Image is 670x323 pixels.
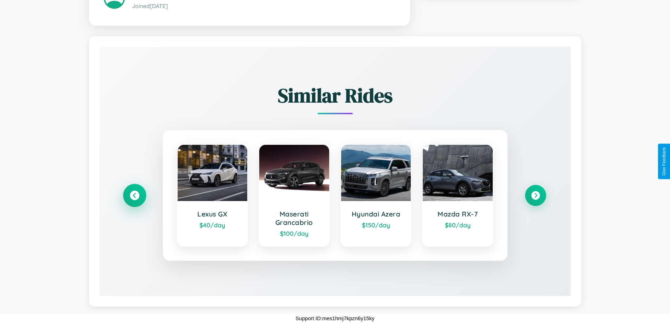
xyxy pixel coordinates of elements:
[266,230,322,237] div: $ 100 /day
[348,221,404,229] div: $ 150 /day
[430,210,486,218] h3: Mazda RX-7
[124,82,546,109] h2: Similar Rides
[259,144,330,247] a: Maserati Grancabrio$100/day
[348,210,404,218] h3: Hyundai Azera
[340,144,412,247] a: Hyundai Azera$150/day
[430,221,486,229] div: $ 80 /day
[295,314,374,323] p: Support ID: mes1hmj7kpzn6y15ky
[266,210,322,227] h3: Maserati Grancabrio
[132,1,395,11] p: Joined [DATE]
[177,144,248,247] a: Lexus GX$40/day
[662,147,666,176] div: Give Feedback
[185,210,241,218] h3: Lexus GX
[185,221,241,229] div: $ 40 /day
[422,144,493,247] a: Mazda RX-7$80/day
